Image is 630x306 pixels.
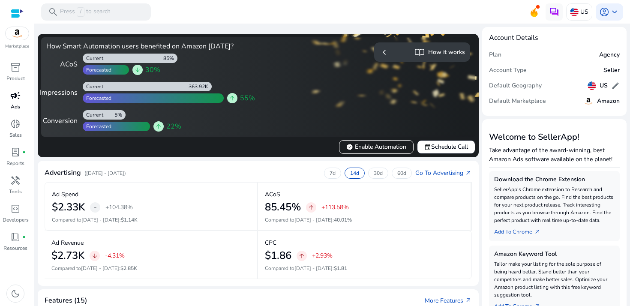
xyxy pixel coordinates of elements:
h5: Amazon Keyword Tool [494,251,615,258]
span: [DATE] - [DATE] [294,265,333,272]
p: Ad Revenue [51,238,84,247]
p: -4.31% [105,253,125,259]
p: ([DATE] - [DATE]) [84,169,126,177]
span: handyman [10,175,21,186]
p: Tools [9,188,22,195]
p: +2.93% [312,253,333,259]
span: 40.01% [334,216,352,223]
a: More Featuresarrow_outward [425,296,472,305]
span: [DATE] - [DATE] [81,216,120,223]
img: us.svg [588,81,596,90]
span: chevron_left [379,47,390,57]
div: Conversion [46,116,78,126]
p: Compared to : [265,264,464,272]
div: 5% [114,111,126,118]
h5: Default Geography [489,82,542,90]
a: Add To Chrome [494,224,548,236]
div: 363.92K [189,83,212,90]
span: 22% [166,121,181,132]
p: ACoS [265,190,280,199]
p: CPC [265,238,276,247]
h2: $2.73K [51,249,84,262]
h5: Download the Chrome Extension [494,176,615,183]
span: arrow_upward [155,123,162,130]
span: campaign [10,90,21,101]
h5: Account Type [489,67,527,74]
h4: Features (15) [45,297,87,305]
span: arrow_outward [534,228,541,235]
p: Reports [6,159,24,167]
h5: Seller [603,67,620,74]
span: arrow_upward [308,204,315,211]
span: Schedule Call [424,142,468,151]
span: $2.85K [120,265,137,272]
span: search [48,7,58,17]
h5: How it works [428,49,465,56]
h4: Advertising [45,169,81,177]
p: Product [6,75,25,82]
img: us.svg [570,8,579,16]
img: amazon.svg [6,27,29,40]
div: Current [83,111,103,118]
span: arrow_upward [298,252,305,259]
span: 55% [240,93,255,103]
h5: Default Marketplace [489,98,546,105]
div: Forecasted [83,123,111,130]
button: verifiedEnable Automation [339,140,414,154]
p: Sales [9,131,22,139]
span: fiber_manual_record [22,235,26,239]
span: edit [611,81,620,90]
span: donut_small [10,119,21,129]
div: Impressions [46,87,78,98]
button: eventSchedule Call [417,140,475,154]
p: 30d [374,170,383,177]
p: 7d [330,170,336,177]
span: Enable Automation [346,142,406,151]
p: Developers [3,216,29,224]
div: Forecasted [83,66,111,73]
span: arrow_downward [91,252,98,259]
p: 14d [350,170,359,177]
div: Current [83,55,103,62]
div: ACoS [46,59,78,69]
span: $1.81 [334,265,347,272]
img: amazon.svg [583,96,594,106]
span: - [94,202,97,213]
h5: Agency [599,51,620,59]
p: Tailor make your listing for the sole purpose of being heard better. Stand better than your compe... [494,260,615,299]
span: arrow_upward [229,95,236,102]
p: Compared to : [52,216,250,224]
p: Ads [11,103,20,111]
span: / [77,7,84,17]
span: keyboard_arrow_down [609,7,620,17]
p: +113.58% [321,204,349,210]
p: Press to search [60,7,111,17]
p: SellerApp's Chrome extension to Research and compare products on the go. Find the best products f... [494,186,615,224]
span: arrow_outward [465,170,472,177]
h4: Account Details [489,34,620,42]
p: 60d [397,170,406,177]
span: account_circle [599,7,609,17]
h3: Welcome to SellerApp! [489,132,620,142]
span: [DATE] - [DATE] [294,216,333,223]
p: US [580,4,588,19]
span: 30% [145,65,160,75]
span: code_blocks [10,204,21,214]
p: Marketplace [5,43,29,50]
h2: 85.45% [265,201,301,213]
span: lab_profile [10,147,21,157]
h5: US [600,82,608,90]
h2: $2.33K [52,201,85,213]
span: inventory_2 [10,62,21,72]
h5: Amazon [597,98,620,105]
p: Compared to : [51,264,250,272]
p: Compared to : [265,216,463,224]
div: Forecasted [83,95,111,102]
span: fiber_manual_record [22,150,26,154]
span: import_contacts [414,47,425,57]
span: dark_mode [10,288,21,299]
span: verified [346,144,353,150]
span: [DATE] - [DATE] [81,265,119,272]
h5: Plan [489,51,501,59]
span: book_4 [10,232,21,242]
